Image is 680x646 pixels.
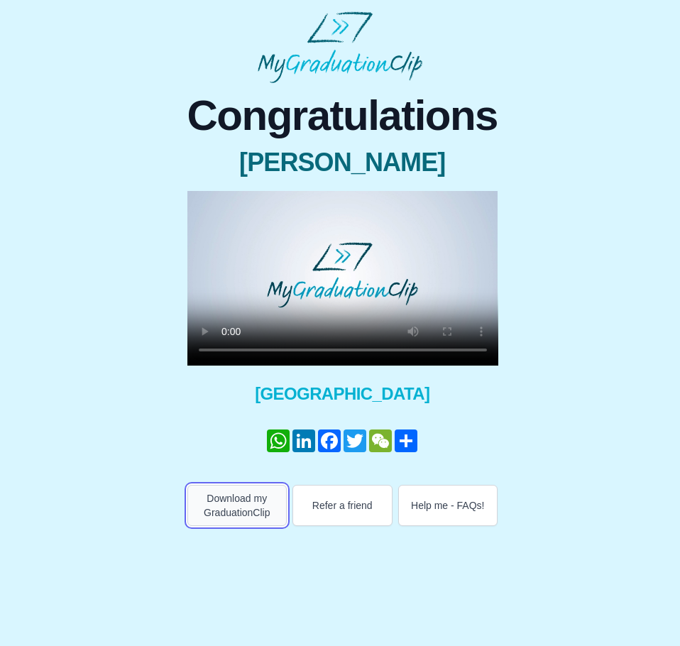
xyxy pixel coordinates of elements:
[291,429,317,452] a: LinkedIn
[187,485,287,526] button: Download my GraduationClip
[187,383,498,405] span: [GEOGRAPHIC_DATA]
[317,429,342,452] a: Facebook
[187,94,498,137] span: Congratulations
[393,429,419,452] a: Share
[258,11,422,83] img: MyGraduationClip
[187,148,498,177] span: [PERSON_NAME]
[265,429,291,452] a: WhatsApp
[292,485,393,526] button: Refer a friend
[368,429,393,452] a: WeChat
[398,485,498,526] button: Help me - FAQs!
[342,429,368,452] a: Twitter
